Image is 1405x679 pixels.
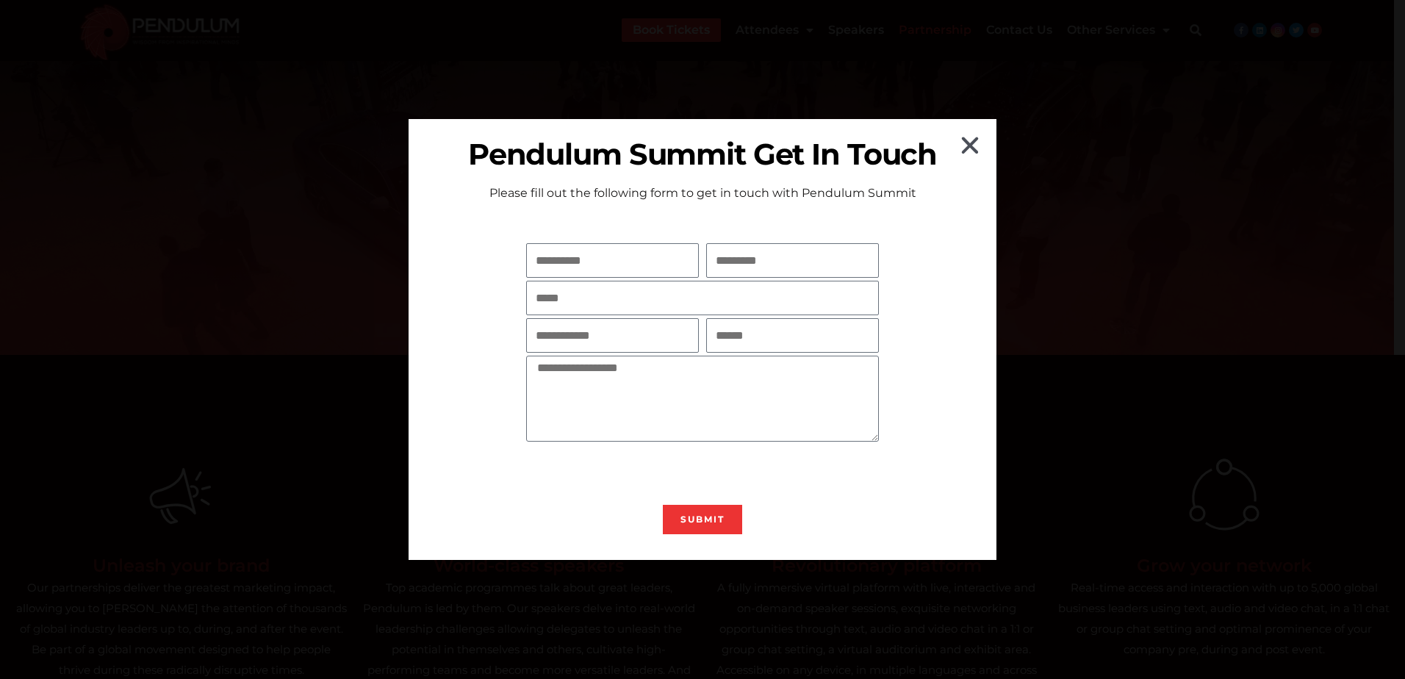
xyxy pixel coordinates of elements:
iframe: reCAPTCHA [526,445,750,502]
p: Please fill out the following form to get in touch with Pendulum Summit [409,185,996,201]
button: Submit [663,505,742,534]
a: Close [958,134,982,157]
h2: Pendulum Summit Get In Touch [409,137,996,170]
span: Submit [680,515,725,524]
